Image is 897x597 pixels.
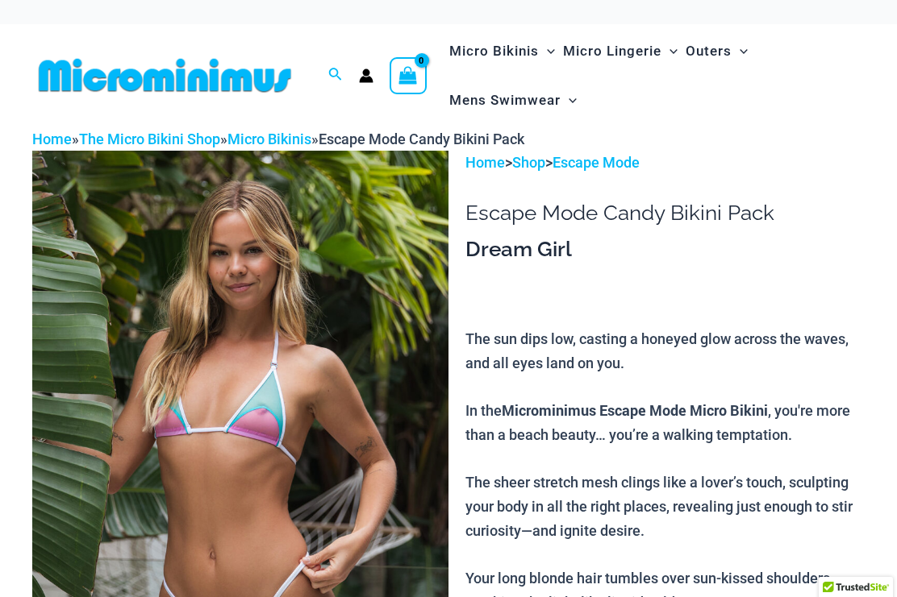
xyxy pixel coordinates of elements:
a: Micro Bikinis [227,131,311,147]
a: Search icon link [328,65,343,85]
a: Escape Mode [553,154,640,171]
span: Mens Swimwear [449,80,561,121]
b: Microminimus Escape Mode Micro Bikini [502,400,768,420]
span: » » » [32,131,524,147]
a: OutersMenu ToggleMenu Toggle [682,27,752,76]
a: Shop [512,154,545,171]
a: Account icon link [359,68,373,83]
span: Micro Bikinis [449,31,539,72]
span: Micro Lingerie [563,31,661,72]
a: Micro LingerieMenu ToggleMenu Toggle [559,27,682,76]
span: Outers [686,31,732,72]
span: Menu Toggle [539,31,555,72]
span: Escape Mode Candy Bikini Pack [319,131,524,147]
h1: Escape Mode Candy Bikini Pack [465,201,865,226]
span: Menu Toggle [732,31,748,72]
nav: Site Navigation [443,24,865,127]
a: View Shopping Cart, empty [390,57,427,94]
span: Menu Toggle [561,80,577,121]
img: MM SHOP LOGO FLAT [32,57,298,93]
a: The Micro Bikini Shop [79,131,220,147]
a: Micro BikinisMenu ToggleMenu Toggle [445,27,559,76]
span: Menu Toggle [661,31,678,72]
h3: Dream Girl [465,236,865,263]
a: Home [32,131,72,147]
p: > > [465,151,865,175]
a: Home [465,154,505,171]
a: Mens SwimwearMenu ToggleMenu Toggle [445,76,581,125]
